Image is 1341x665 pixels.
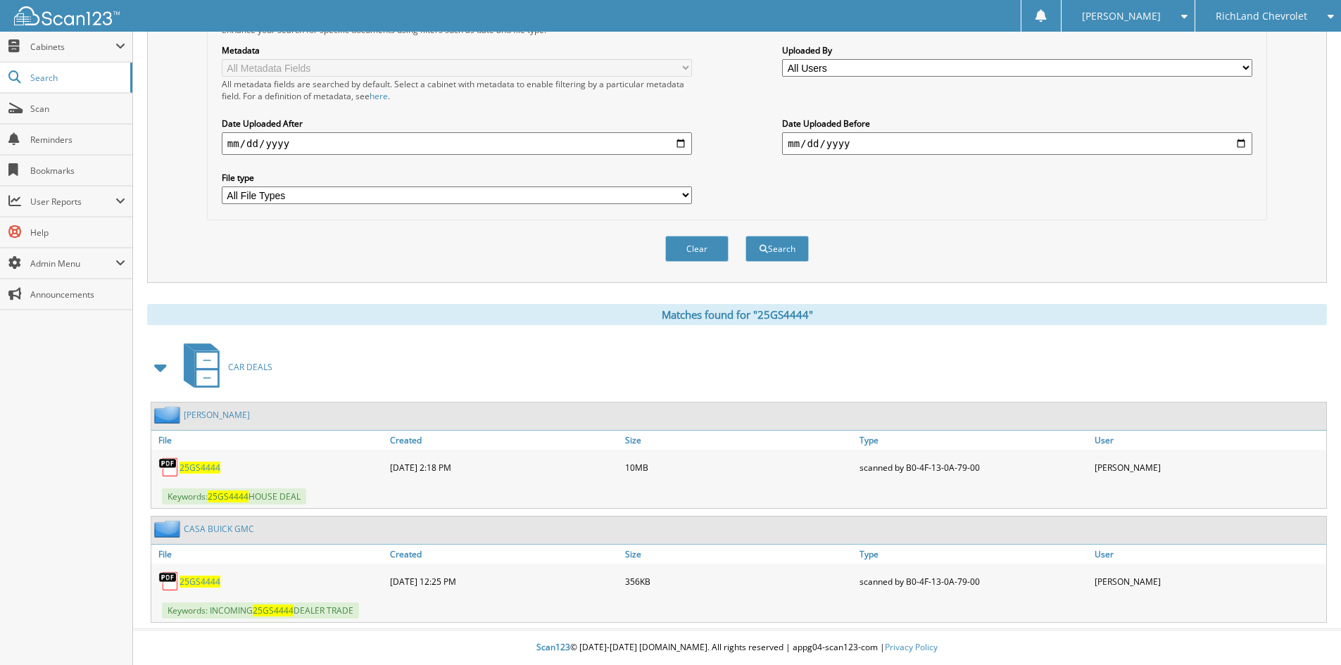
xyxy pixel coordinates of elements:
div: All metadata fields are searched by default. Select a cabinet with metadata to enable filtering b... [222,78,692,102]
span: Bookmarks [30,165,125,177]
img: PDF.png [158,457,180,478]
input: end [782,132,1252,155]
span: User Reports [30,196,115,208]
div: scanned by B0-4F-13-0A-79-00 [856,567,1091,595]
a: Size [622,431,857,450]
span: Help [30,227,125,239]
div: [DATE] 12:25 PM [386,567,622,595]
img: scan123-logo-white.svg [14,6,120,25]
label: Metadata [222,44,692,56]
div: Matches found for "25GS4444" [147,304,1327,325]
a: File [151,431,386,450]
span: Scan [30,103,125,115]
a: Type [856,545,1091,564]
a: Type [856,431,1091,450]
a: Privacy Policy [885,641,938,653]
label: Date Uploaded Before [782,118,1252,129]
a: File [151,545,386,564]
span: 25GS4444 [208,490,248,502]
span: Keywords: INCOMING DEALER TRADE [162,602,359,619]
span: Reminders [30,134,125,146]
a: CAR DEALS [175,339,272,395]
div: [DATE] 2:18 PM [386,453,622,481]
img: folder2.png [154,406,184,424]
span: Search [30,72,123,84]
button: Clear [665,236,729,262]
span: RichLand Chevrolet [1216,12,1307,20]
span: Cabinets [30,41,115,53]
a: Created [386,545,622,564]
a: User [1091,431,1326,450]
label: Date Uploaded After [222,118,692,129]
span: Scan123 [536,641,570,653]
div: [PERSON_NAME] [1091,567,1326,595]
div: © [DATE]-[DATE] [DOMAIN_NAME]. All rights reserved | appg04-scan123-com | [133,631,1341,665]
label: Uploaded By [782,44,1252,56]
input: start [222,132,692,155]
span: Admin Menu [30,258,115,270]
span: [PERSON_NAME] [1082,12,1161,20]
a: [PERSON_NAME] [184,409,250,421]
img: PDF.png [158,571,180,592]
span: 25GS4444 [253,604,294,616]
a: CASA BUICK GMC [184,523,254,535]
label: File type [222,172,692,184]
a: Size [622,545,857,564]
a: 25GS4444 [180,462,220,474]
button: Search [745,236,809,262]
span: Keywords: HOUSE DEAL [162,488,306,505]
div: [PERSON_NAME] [1091,453,1326,481]
div: scanned by B0-4F-13-0A-79-00 [856,453,1091,481]
a: here [370,90,388,102]
img: folder2.png [154,520,184,538]
iframe: Chat Widget [1271,597,1341,665]
span: CAR DEALS [228,361,272,373]
div: 10MB [622,453,857,481]
a: Created [386,431,622,450]
span: Announcements [30,289,125,300]
a: 25GS4444 [180,576,220,588]
a: User [1091,545,1326,564]
div: 356KB [622,567,857,595]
